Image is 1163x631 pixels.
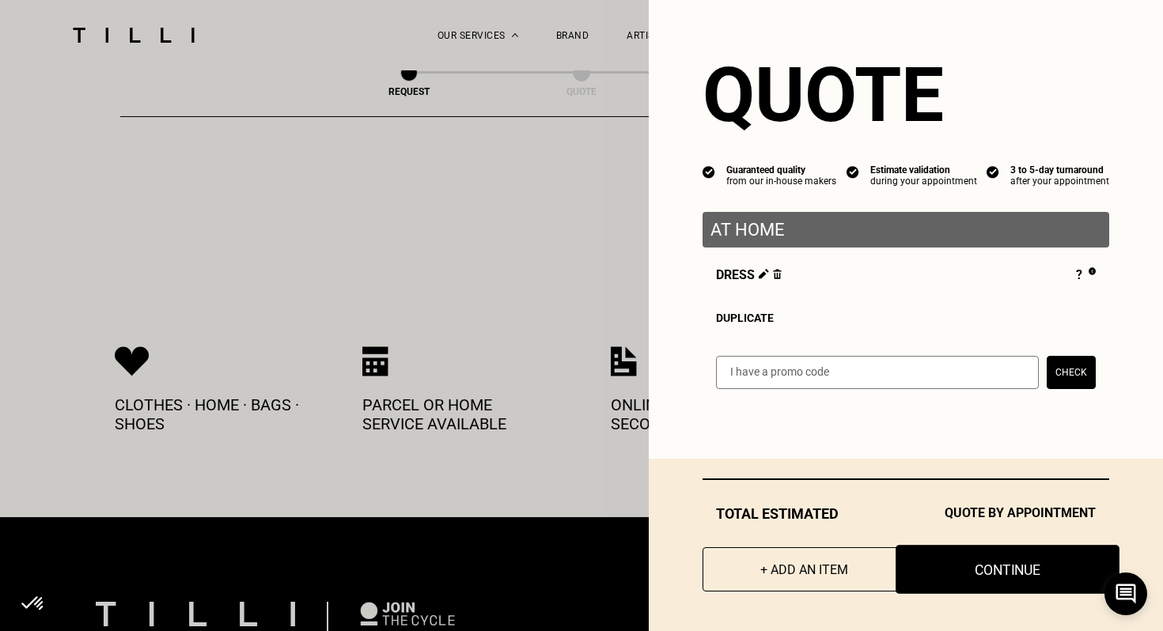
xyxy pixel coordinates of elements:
div: during your appointment [870,176,977,187]
img: Delete [773,269,782,279]
img: Edit [759,269,769,279]
input: I have a promo code [716,356,1039,389]
div: 3 to 5-day turnaround [1010,164,1109,176]
button: + Add an item [703,547,906,591]
img: icon list info [847,164,859,179]
span: Quote by appointment [945,505,1096,522]
div: Total estimated [703,505,1109,522]
img: Why is the price kept undefined? [1089,267,1096,275]
button: Continue [896,545,1119,594]
div: after your appointment [1010,176,1109,187]
div: Estimate validation [870,164,977,176]
div: from our in-house makers [726,176,836,187]
img: icon list info [703,164,715,179]
img: icon list info [987,164,999,179]
div: Duplicate [716,312,1096,324]
p: At home [710,220,1101,240]
div: Guaranteed quality [726,164,836,176]
section: Quote [703,51,1109,139]
span: Dress [716,267,782,285]
button: Check [1047,356,1096,389]
div: ? [1076,267,1096,285]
